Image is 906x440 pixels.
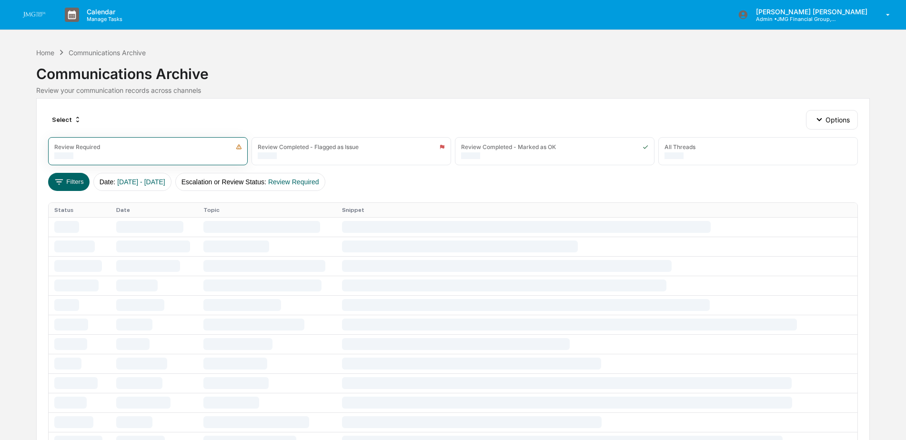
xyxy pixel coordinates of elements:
[336,203,857,217] th: Snippet
[664,143,695,150] div: All Threads
[748,8,872,16] p: [PERSON_NAME] [PERSON_NAME]
[49,203,111,217] th: Status
[36,58,870,82] div: Communications Archive
[258,143,359,150] div: Review Completed - Flagged as Issue
[36,86,870,94] div: Review your communication records across channels
[175,173,325,191] button: Escalation or Review Status:Review Required
[36,49,54,57] div: Home
[236,144,242,150] img: icon
[198,203,336,217] th: Topic
[23,12,46,18] img: logo
[643,144,648,150] img: icon
[93,173,171,191] button: Date:[DATE] - [DATE]
[79,16,127,22] p: Manage Tasks
[117,178,165,186] span: [DATE] - [DATE]
[69,49,146,57] div: Communications Archive
[806,110,858,129] button: Options
[461,143,556,150] div: Review Completed - Marked as OK
[748,16,837,22] p: Admin • JMG Financial Group, Ltd.
[48,173,90,191] button: Filters
[79,8,127,16] p: Calendar
[54,143,100,150] div: Review Required
[48,112,85,127] div: Select
[268,178,319,186] span: Review Required
[111,203,198,217] th: Date
[439,144,445,150] img: icon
